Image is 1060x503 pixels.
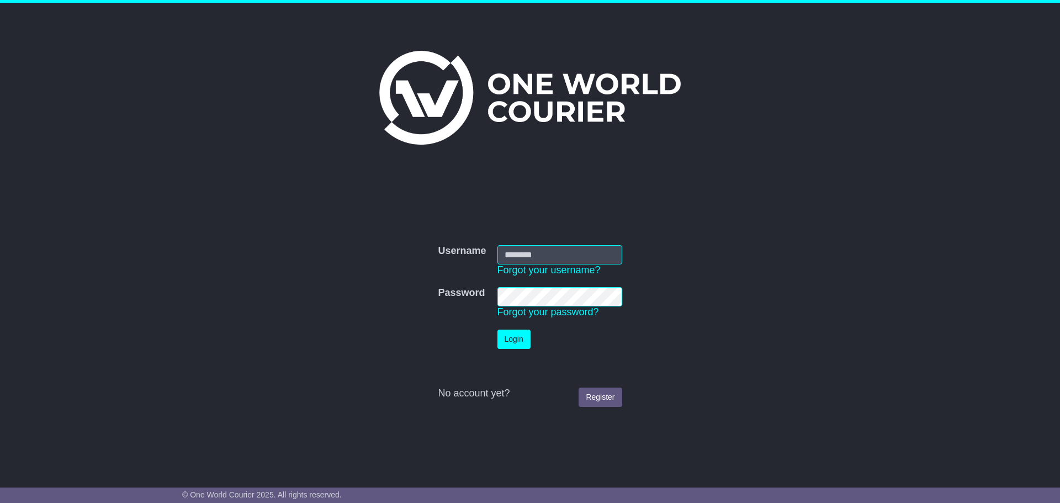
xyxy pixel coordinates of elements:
label: Username [438,245,486,257]
a: Forgot your username? [497,264,601,276]
span: © One World Courier 2025. All rights reserved. [182,490,342,499]
button: Login [497,330,531,349]
a: Forgot your password? [497,306,599,317]
div: No account yet? [438,388,622,400]
a: Register [579,388,622,407]
label: Password [438,287,485,299]
img: One World [379,51,681,145]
